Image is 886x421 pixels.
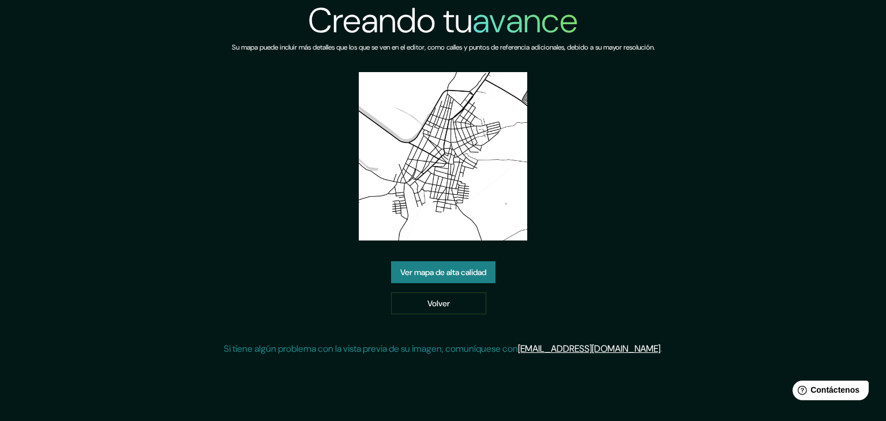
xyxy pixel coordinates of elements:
img: vista previa del mapa creado [359,72,527,240]
a: Volver [391,292,486,314]
iframe: Lanzador de widgets de ayuda [783,376,873,408]
font: Su mapa puede incluir más detalles que los que se ven en el editor, como calles y puntos de refer... [232,43,655,52]
font: Ver mapa de alta calidad [400,267,486,277]
a: [EMAIL_ADDRESS][DOMAIN_NAME] [518,343,660,355]
font: Volver [427,298,450,309]
a: Ver mapa de alta calidad [391,261,495,283]
font: Si tiene algún problema con la vista previa de su imagen, comuníquese con [224,343,518,355]
font: . [660,343,662,355]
